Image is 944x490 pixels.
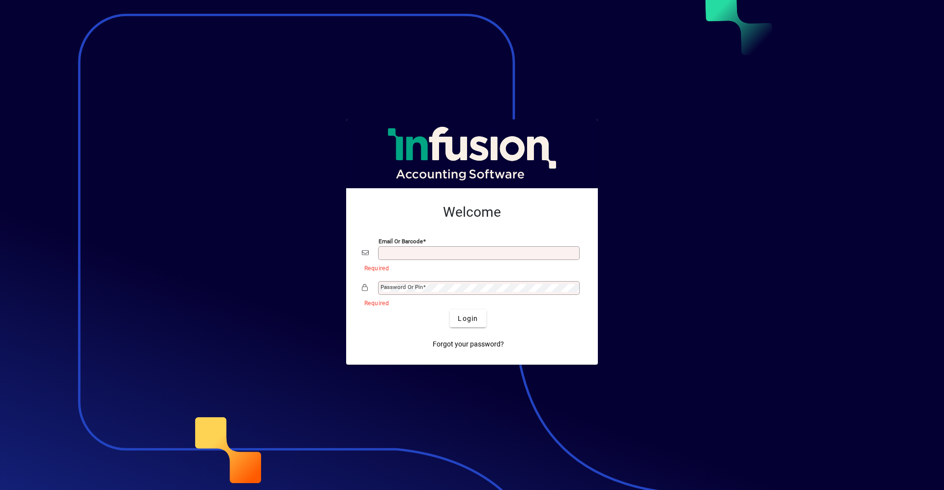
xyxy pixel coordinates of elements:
[364,297,574,308] mat-error: Required
[429,335,508,353] a: Forgot your password?
[433,339,504,349] span: Forgot your password?
[364,262,574,273] mat-error: Required
[379,238,423,245] mat-label: Email or Barcode
[362,204,582,221] h2: Welcome
[458,314,478,324] span: Login
[450,310,486,327] button: Login
[381,284,423,290] mat-label: Password or Pin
